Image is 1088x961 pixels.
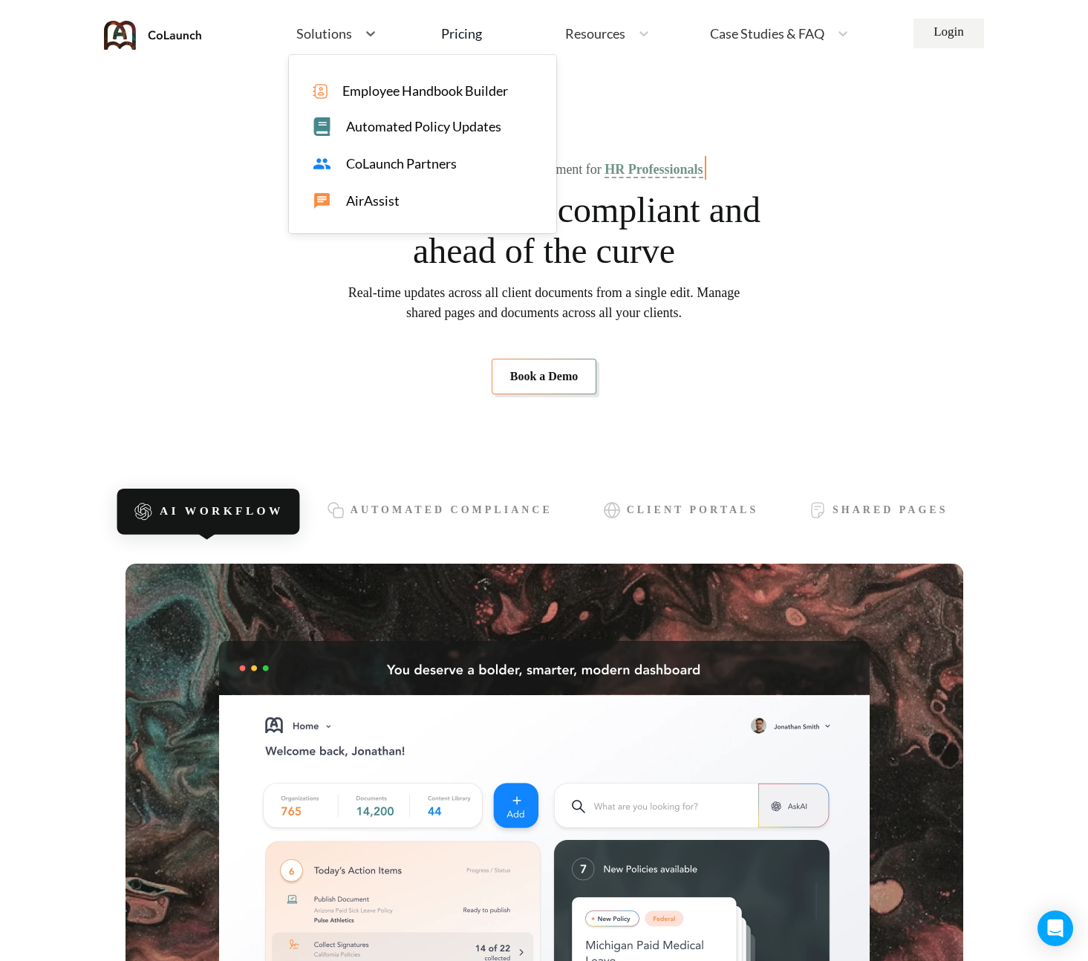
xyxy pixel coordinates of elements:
img: icon [313,84,328,99]
span: Client Portals [627,504,759,516]
span: AirAssist [346,193,400,209]
a: Book a Demo [492,359,597,394]
img: icon [133,502,152,521]
img: coLaunch [104,21,202,50]
a: Login [913,19,984,48]
img: icon [603,501,621,519]
span: Case Studies & FAQ [710,27,824,40]
span: Shared Pages [833,504,948,516]
img: icon [327,501,345,519]
span: CoLaunch Partners [346,156,457,172]
div: AI-Powered Document Management for [385,162,703,177]
span: Solutions [296,27,352,40]
span: Real-time updates across all client documents from a single edit. Manage shared pages and documen... [348,283,740,323]
span: AI Workflow [159,505,283,518]
img: icon [809,501,827,519]
span: HR Professionals [605,162,703,178]
span: Resources [565,27,625,40]
a: Pricing [441,20,482,47]
div: Pricing [441,27,482,40]
span: Employee Handbook Builder [342,83,508,99]
div: Open Intercom Messenger [1037,910,1073,946]
span: Automated Policy Updates [346,119,501,134]
span: Automated Compliance [351,504,553,516]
